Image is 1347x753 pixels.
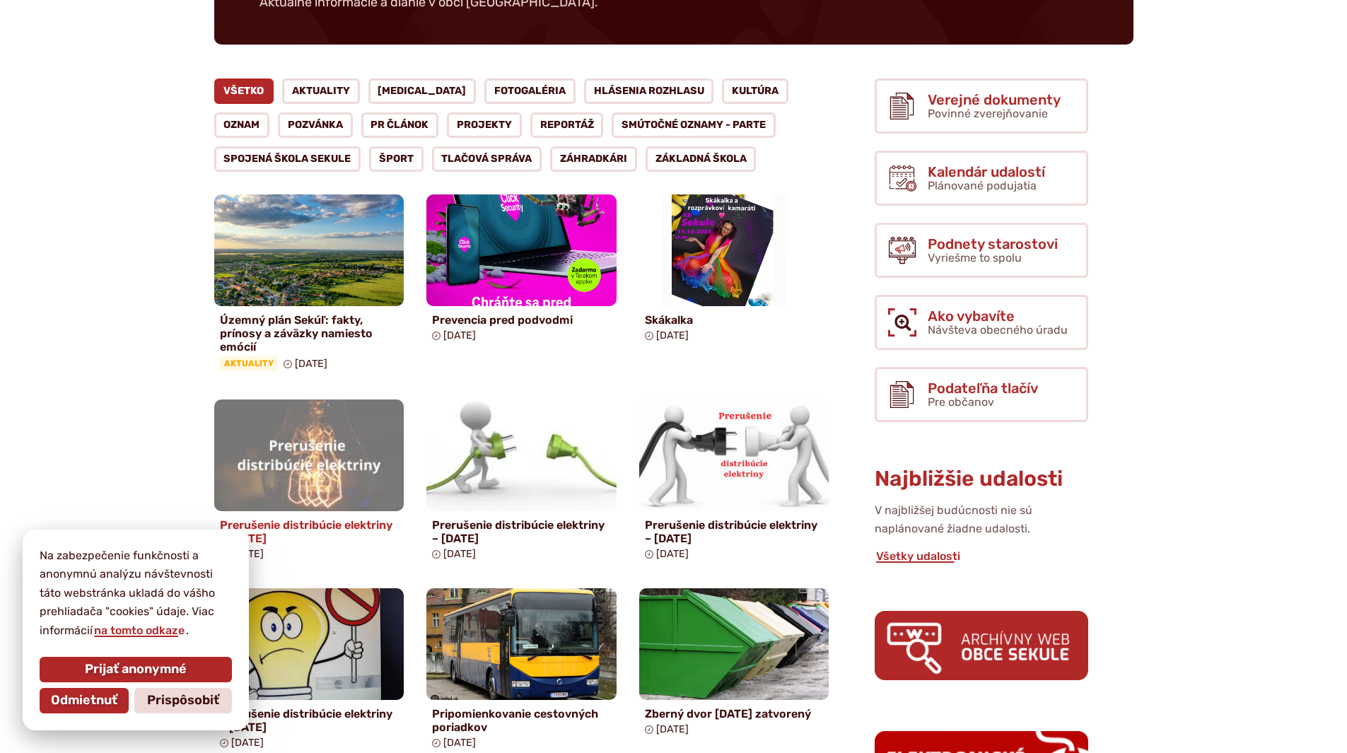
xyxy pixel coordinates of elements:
[40,547,232,640] p: Na zabezpečenie funkčnosti a anonymnú analýzu návštevnosti táto webstránka ukladá do vášho prehli...
[295,358,327,370] span: [DATE]
[368,78,477,104] a: [MEDICAL_DATA]
[928,380,1038,396] span: Podateľňa tlačív
[134,688,232,713] button: Prispôsobiť
[928,164,1045,180] span: Kalendár udalostí
[928,92,1061,107] span: Verejné dokumenty
[639,588,829,741] a: Zberný dvor [DATE] zatvorený [DATE]
[214,399,404,566] a: Prerušenie distribúcie elektriny – [DATE] [DATE]
[656,723,689,735] span: [DATE]
[220,313,399,354] h4: Územný plán Sekúľ: fakty, prínosy a záväzky namiesto emócií
[875,223,1088,278] a: Podnety starostovi Vyriešme to spolu
[282,78,360,104] a: Aktuality
[231,737,264,749] span: [DATE]
[928,323,1068,337] span: Návšteva obecného úradu
[40,688,129,713] button: Odmietnuť
[530,112,604,138] a: Reportáž
[220,518,399,545] h4: Prerušenie distribúcie elektriny – [DATE]
[722,78,788,104] a: Kultúra
[426,194,617,347] a: Prevencia pred podvodmi [DATE]
[928,395,994,409] span: Pre občanov
[928,308,1068,324] span: Ako vybavíte
[645,518,824,545] h4: Prerušenie distribúcie elektriny – [DATE]
[612,112,776,138] a: Smútočné oznamy - parte
[447,112,522,138] a: Projekty
[875,467,1088,491] h3: Najbližšie udalosti
[875,295,1088,350] a: Ako vybavíte Návšteva obecného úradu
[484,78,576,104] a: Fotogaléria
[443,548,476,560] span: [DATE]
[639,399,829,566] a: Prerušenie distribúcie elektriny – [DATE] [DATE]
[214,78,274,104] a: Všetko
[584,78,714,104] a: Hlásenia rozhlasu
[278,112,353,138] a: Pozvánka
[928,251,1022,264] span: Vyriešme to spolu
[426,399,617,566] a: Prerušenie distribúcie elektriny – [DATE] [DATE]
[93,624,186,637] a: na tomto odkaze
[147,693,219,708] span: Prispôsobiť
[214,194,404,377] a: Územný plán Sekúľ: fakty, prínosy a záväzky namiesto emócií Aktuality [DATE]
[220,707,399,734] h4: Prerušenie distribúcie elektriny – [DATE]
[639,194,829,347] a: Skákalka [DATE]
[875,151,1088,206] a: Kalendár udalostí Plánované podujatia
[645,313,824,327] h4: Skákalka
[550,146,637,172] a: Záhradkári
[432,146,542,172] a: Tlačová správa
[875,78,1088,134] a: Verejné dokumenty Povinné zverejňovanie
[214,146,361,172] a: Spojená škola Sekule
[51,693,117,708] span: Odmietnuť
[443,329,476,342] span: [DATE]
[645,707,824,720] h4: Zberný dvor [DATE] zatvorený
[875,611,1088,679] img: archiv.png
[875,367,1088,422] a: Podateľňa tlačív Pre občanov
[432,707,611,734] h4: Pripomienkovanie cestovných poriadkov
[361,112,439,138] a: PR článok
[443,737,476,749] span: [DATE]
[432,518,611,545] h4: Prerušenie distribúcie elektriny – [DATE]
[928,236,1058,252] span: Podnety starostovi
[656,329,689,342] span: [DATE]
[928,179,1037,192] span: Plánované podujatia
[214,112,270,138] a: Oznam
[220,356,278,370] span: Aktuality
[875,549,962,563] a: Všetky udalosti
[928,107,1048,120] span: Povinné zverejňovanie
[875,501,1088,539] p: V najbližšej budúcnosti nie sú naplánované žiadne udalosti.
[40,657,232,682] button: Prijať anonymné
[432,313,611,327] h4: Prevencia pred podvodmi
[646,146,757,172] a: Základná škola
[85,662,187,677] span: Prijať anonymné
[369,146,424,172] a: Šport
[656,548,689,560] span: [DATE]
